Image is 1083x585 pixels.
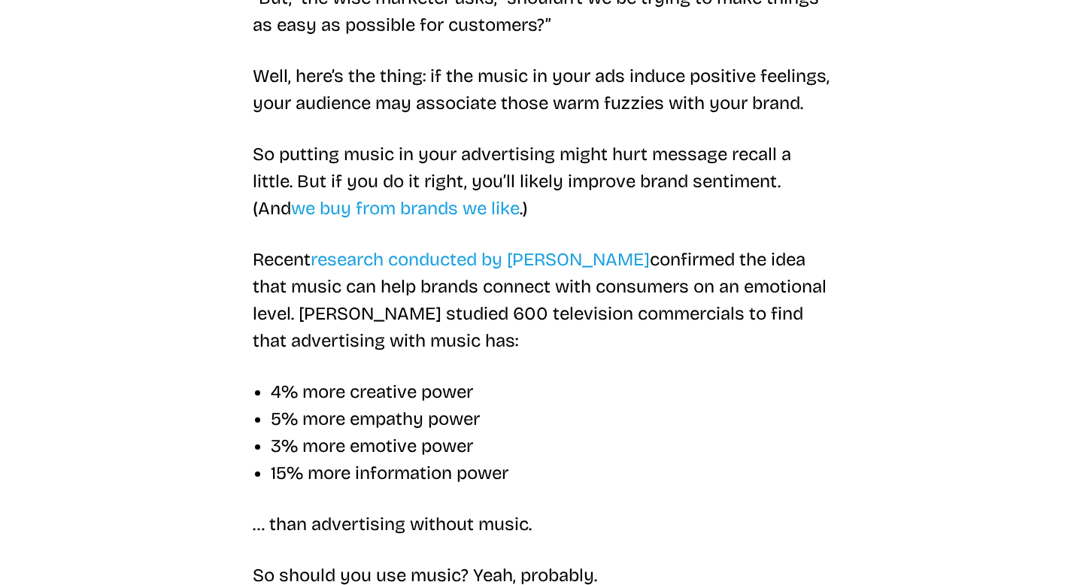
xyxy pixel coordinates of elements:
p: So putting music in your advertising might hurt message recall a little. But if you do it right, ... [253,141,830,222]
p: … than advertising without music. [253,511,830,538]
a: research conducted by [PERSON_NAME] [311,249,650,270]
p: Recent confirmed the idea that music can help brands connect with consumers on an emotional level... [253,246,830,354]
li: 15% more information power [271,459,830,486]
p: Well, here’s the thing: if the music in your ads induce positive feelings, your audience may asso... [253,62,830,117]
a: we buy from brands we like [291,198,520,219]
li: 3% more emotive power [271,432,830,459]
li: 5% more empathy power [271,405,830,432]
li: 4% more creative power [271,378,830,405]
